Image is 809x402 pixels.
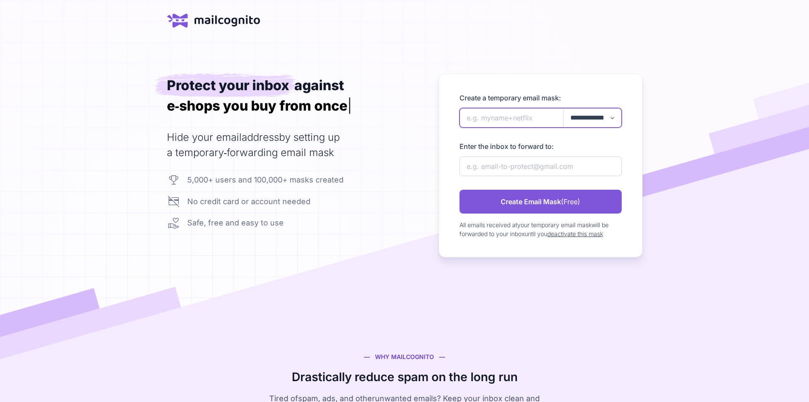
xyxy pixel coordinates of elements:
div: All emails received at will be forwarded to your inbox [459,220,622,238]
input: e.g. myname+netflix [459,108,622,128]
span: your temporary email mask [517,221,592,228]
label: Create a temporary email mask: [459,93,622,103]
div: Safe, free and easy to use [187,217,284,228]
span: Protect your inbox [153,72,299,97]
h3: Drastically reduce spam on the long run [269,368,541,386]
div: No credit card or account needed [187,196,310,207]
a: deactivate this mask [547,230,603,237]
span: e‑shops you buy from once [167,97,348,114]
span: address [242,131,279,143]
span: | [347,97,352,114]
span: (Free) [561,197,580,207]
div: 5,000+ users and 100,000+ masks created [187,174,344,185]
label: Enter the inbox to forward to: [459,141,622,151]
div: against [294,77,344,94]
a: home [167,14,260,28]
a: Create Email Mask(Free) [459,190,622,214]
div: — WHY MAILCOGNITO — [269,352,541,361]
h2: Hide your email by setting up a temporary‑forwarding email mask [167,130,371,160]
span: until you [524,230,547,237]
form: newAlias [459,93,622,238]
input: e.g. email-to-protect@gmail.com [459,157,622,176]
